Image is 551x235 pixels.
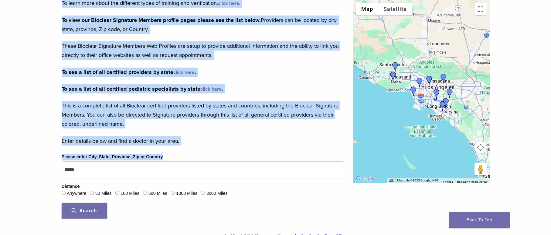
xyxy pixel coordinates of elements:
[62,86,223,92] strong: To see a list of all certified pediatric specialists by state .
[62,183,80,190] legend: Distance
[415,78,424,87] div: Dr. Henry Chung
[441,98,451,108] div: Dr. Eddie Kao
[474,141,487,153] button: Map camera controls
[200,86,222,92] a: click here
[378,3,412,15] button: Show satellite imagery
[449,212,510,228] a: Back To Top
[397,179,439,182] span: Map data ©2025 Google, INEGI
[439,74,448,83] div: Dr. Joy Helou
[62,16,344,34] p: Providers can be located by city, state, province, Zip code, or Country.
[62,203,107,219] button: Search
[443,180,453,184] a: Terms (opens in new tab)
[409,86,418,96] div: Dr. Sandra Calleros
[62,154,163,160] label: Please enter City, State, Province, Zip or Country
[432,89,441,99] div: Dr. Henry Chung
[67,190,86,197] label: Anywhere
[424,76,434,86] div: Dr. Benjamin Lu
[474,163,487,175] button: Drag Pegman onto the map to open Street View
[474,3,487,15] button: Toggle fullscreen view
[355,175,375,183] img: Google
[390,62,400,72] div: Dr. Justin Stout
[121,190,139,197] label: 100 Miles
[388,72,398,81] div: Dr. Philip Shindler
[445,89,454,98] div: Dr. Rajeev Prasher
[95,190,112,197] label: 50 Miles
[148,190,167,197] label: 500 Miles
[176,190,197,197] label: 1000 Miles
[62,69,196,75] strong: To see a list of all certified providers by state .
[62,17,261,23] strong: To view our Bioclear Signature Members profile pages please see the list below.
[62,101,344,128] p: This is a complete list of all Bioclear certified providers listed by states and countries, inclu...
[389,178,393,183] button: Keyboard shortcuts
[72,208,97,214] span: Search
[173,69,195,75] a: click here
[438,101,447,111] div: Dr. Randy Fong
[62,136,344,146] p: Enter details below and find a doctor in your area.
[355,175,375,183] a: Open this area in Google Maps (opens a new window)
[206,190,228,197] label: 3000 Miles
[218,0,239,6] a: click here
[457,180,488,184] a: Report a map error
[356,3,378,15] button: Show street map
[62,41,344,60] p: These Bioclear Signature Members Web Profiles are setup to provide additional information and the...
